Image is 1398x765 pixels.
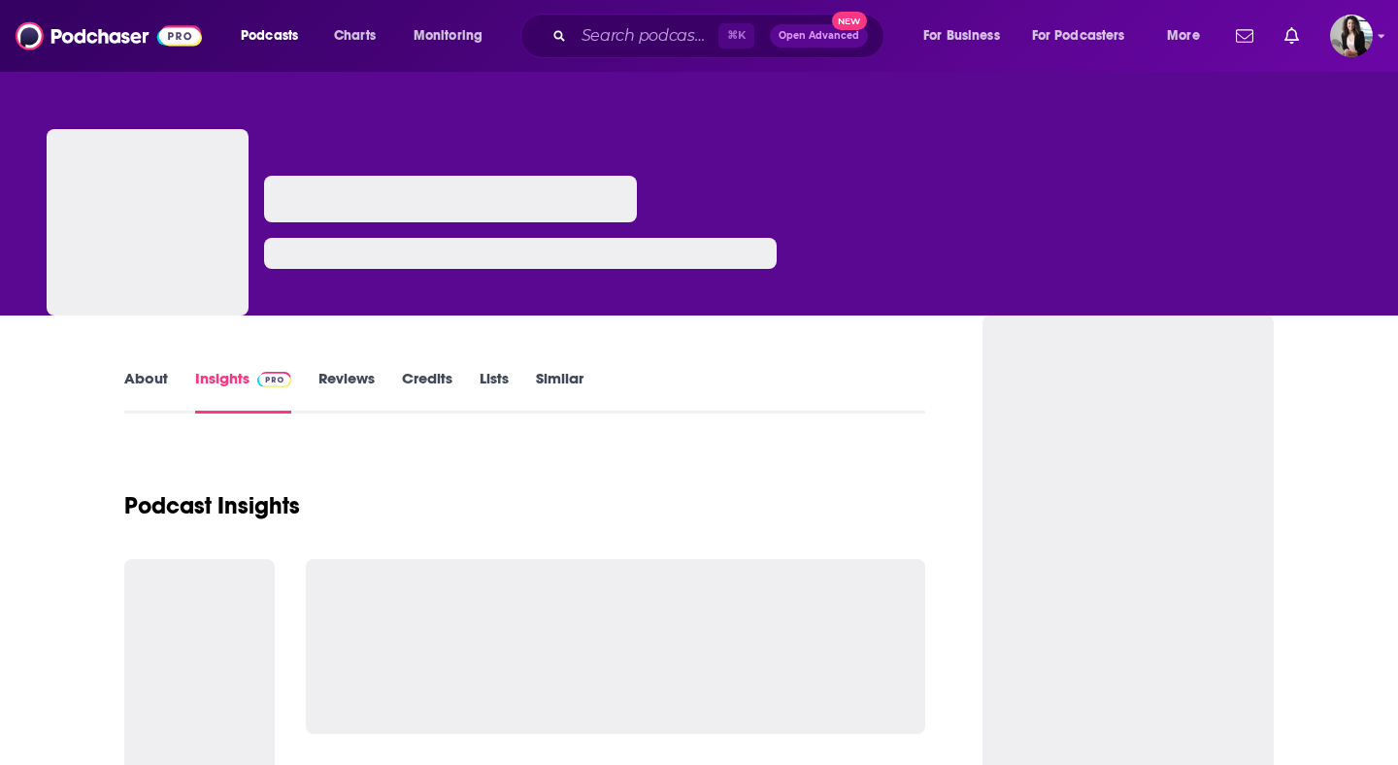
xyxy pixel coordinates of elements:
[334,22,376,50] span: Charts
[321,20,387,51] a: Charts
[1330,15,1373,57] img: User Profile
[124,369,168,414] a: About
[779,31,859,41] span: Open Advanced
[1277,19,1307,52] a: Show notifications dropdown
[195,369,291,414] a: InsightsPodchaser Pro
[402,369,452,414] a: Credits
[241,22,298,50] span: Podcasts
[16,17,202,54] img: Podchaser - Follow, Share and Rate Podcasts
[257,372,291,387] img: Podchaser Pro
[923,22,1000,50] span: For Business
[1330,15,1373,57] span: Logged in as ElizabethCole
[910,20,1024,51] button: open menu
[227,20,323,51] button: open menu
[124,491,300,520] h1: Podcast Insights
[1167,22,1200,50] span: More
[480,369,509,414] a: Lists
[1032,22,1125,50] span: For Podcasters
[832,12,867,30] span: New
[574,20,718,51] input: Search podcasts, credits, & more...
[1153,20,1224,51] button: open menu
[536,369,583,414] a: Similar
[770,24,868,48] button: Open AdvancedNew
[400,20,508,51] button: open menu
[1228,19,1261,52] a: Show notifications dropdown
[1330,15,1373,57] button: Show profile menu
[318,369,375,414] a: Reviews
[718,23,754,49] span: ⌘ K
[539,14,903,58] div: Search podcasts, credits, & more...
[414,22,483,50] span: Monitoring
[1019,20,1153,51] button: open menu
